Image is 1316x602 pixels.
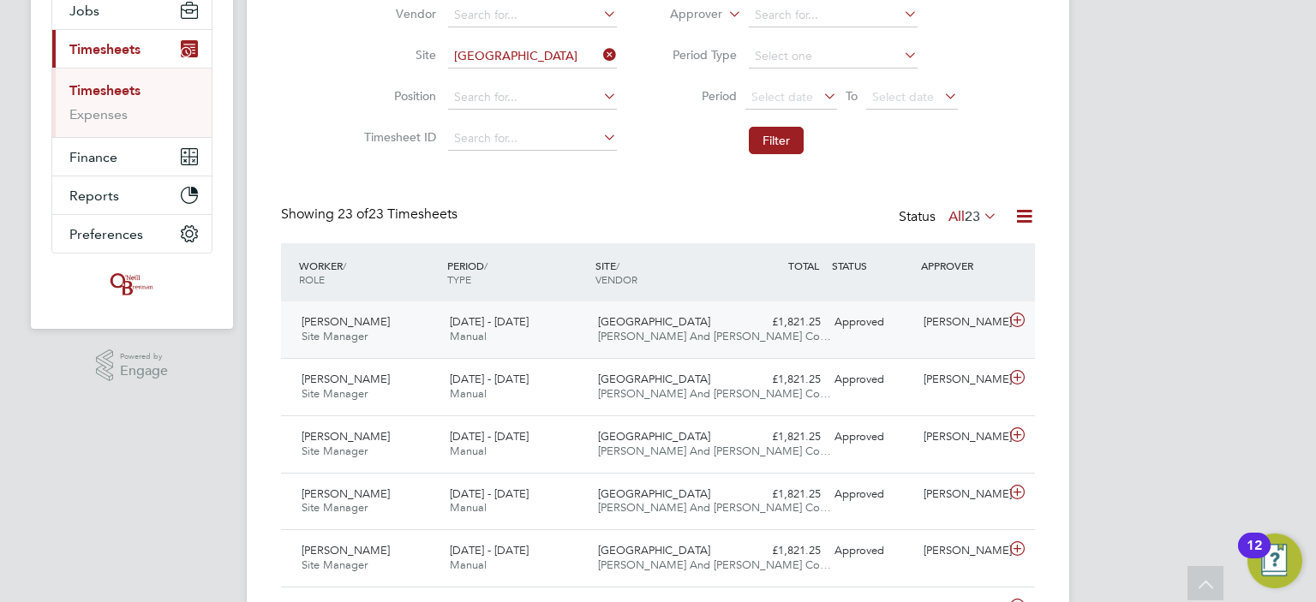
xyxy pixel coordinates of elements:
[107,271,157,298] img: oneillandbrennan-logo-retina.png
[302,372,390,386] span: [PERSON_NAME]
[598,386,831,401] span: [PERSON_NAME] And [PERSON_NAME] Co…
[598,314,710,329] span: [GEOGRAPHIC_DATA]
[302,557,368,572] span: Site Manager
[828,537,917,565] div: Approved
[51,271,212,298] a: Go to home page
[96,349,169,382] a: Powered byEngage
[448,86,617,110] input: Search for...
[450,444,487,458] span: Manual
[917,480,1006,509] div: [PERSON_NAME]
[450,329,487,343] span: Manual
[302,543,390,557] span: [PERSON_NAME]
[69,82,141,98] a: Timesheets
[598,372,710,386] span: [GEOGRAPHIC_DATA]
[616,259,619,272] span: /
[450,543,529,557] span: [DATE] - [DATE]
[828,250,917,281] div: STATUS
[828,423,917,451] div: Approved
[450,557,487,572] span: Manual
[840,85,863,107] span: To
[120,349,168,364] span: Powered by
[448,127,617,151] input: Search for...
[359,47,436,63] label: Site
[598,500,831,515] span: [PERSON_NAME] And [PERSON_NAME] Co…
[52,176,212,214] button: Reports
[660,47,737,63] label: Period Type
[295,250,443,295] div: WORKER
[1247,545,1262,568] div: 12
[598,543,710,557] span: [GEOGRAPHIC_DATA]
[965,208,980,225] span: 23
[52,215,212,253] button: Preferences
[302,329,368,343] span: Site Manager
[69,188,119,204] span: Reports
[450,386,487,401] span: Manual
[899,206,1001,229] div: Status
[450,486,529,501] span: [DATE] - [DATE]
[645,6,722,23] label: Approver
[443,250,591,295] div: PERIOD
[828,480,917,509] div: Approved
[788,259,819,272] span: TOTAL
[447,272,471,286] span: TYPE
[598,444,831,458] span: [PERSON_NAME] And [PERSON_NAME] Co…
[450,372,529,386] span: [DATE] - [DATE]
[739,366,828,394] div: £1,821.25
[591,250,739,295] div: SITE
[302,386,368,401] span: Site Manager
[917,366,1006,394] div: [PERSON_NAME]
[751,89,813,104] span: Select date
[302,444,368,458] span: Site Manager
[749,45,918,69] input: Select one
[598,429,710,444] span: [GEOGRAPHIC_DATA]
[69,106,128,122] a: Expenses
[52,138,212,176] button: Finance
[872,89,934,104] span: Select date
[739,537,828,565] div: £1,821.25
[448,45,617,69] input: Search for...
[302,500,368,515] span: Site Manager
[450,429,529,444] span: [DATE] - [DATE]
[302,429,390,444] span: [PERSON_NAME]
[484,259,488,272] span: /
[338,206,368,223] span: 23 of
[917,308,1006,337] div: [PERSON_NAME]
[749,127,804,154] button: Filter
[359,88,436,104] label: Position
[299,272,325,286] span: ROLE
[52,30,212,68] button: Timesheets
[52,68,212,137] div: Timesheets
[69,41,141,57] span: Timesheets
[338,206,458,223] span: 23 Timesheets
[281,206,461,224] div: Showing
[739,308,828,337] div: £1,821.25
[450,314,529,329] span: [DATE] - [DATE]
[828,308,917,337] div: Approved
[448,3,617,27] input: Search for...
[739,423,828,451] div: £1,821.25
[598,486,710,501] span: [GEOGRAPHIC_DATA]
[749,3,918,27] input: Search for...
[359,6,436,21] label: Vendor
[69,3,99,19] span: Jobs
[917,537,1006,565] div: [PERSON_NAME]
[69,149,117,165] span: Finance
[598,329,831,343] span: [PERSON_NAME] And [PERSON_NAME] Co…
[917,423,1006,451] div: [PERSON_NAME]
[598,557,831,572] span: [PERSON_NAME] And [PERSON_NAME] Co…
[450,500,487,515] span: Manual
[828,366,917,394] div: Approved
[120,364,168,378] span: Engage
[302,486,390,501] span: [PERSON_NAME]
[343,259,346,272] span: /
[948,208,997,225] label: All
[660,88,737,104] label: Period
[69,226,143,242] span: Preferences
[302,314,390,329] span: [PERSON_NAME]
[917,250,1006,281] div: APPROVER
[739,480,828,509] div: £1,821.25
[595,272,637,286] span: VENDOR
[1247,533,1302,588] button: Open Resource Center, 12 new notifications
[359,129,436,145] label: Timesheet ID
